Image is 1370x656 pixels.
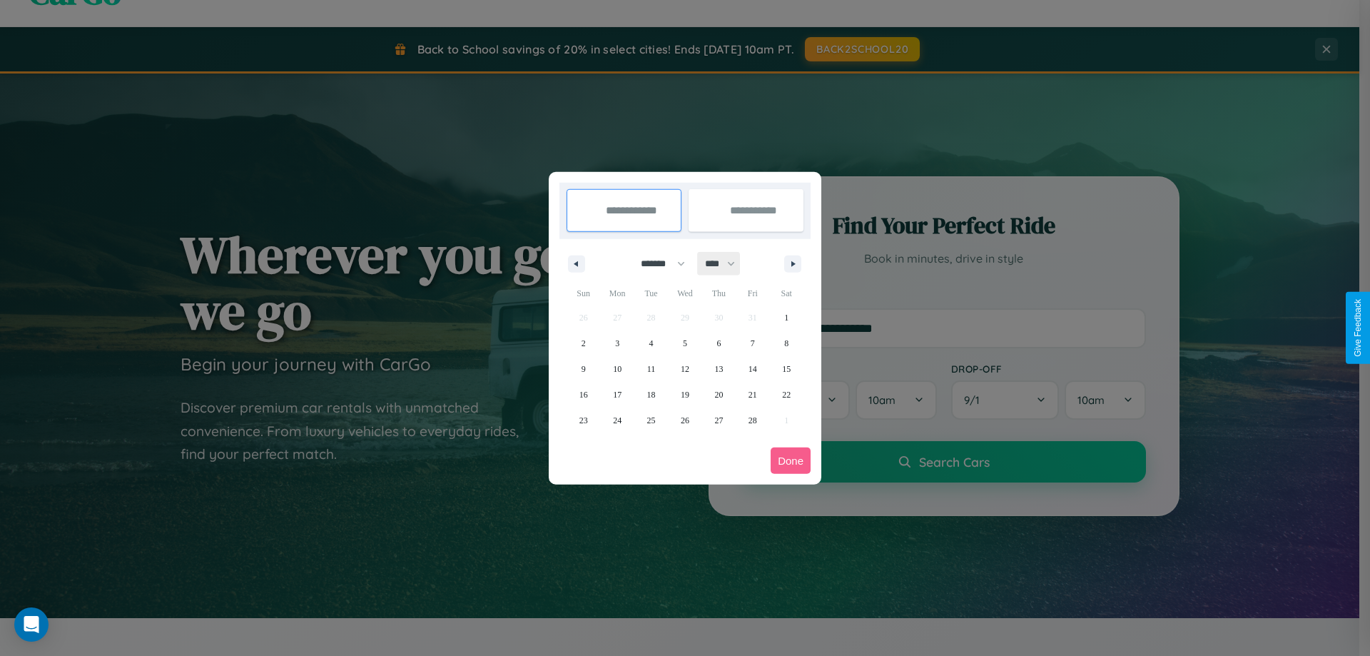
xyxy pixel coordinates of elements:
span: Sun [567,282,600,305]
span: 8 [784,330,788,356]
span: Wed [668,282,701,305]
button: 18 [634,382,668,408]
span: 17 [613,382,621,408]
button: 2 [567,330,600,356]
span: 26 [681,408,689,433]
div: Open Intercom Messenger [14,607,49,642]
button: 21 [736,382,769,408]
button: 25 [634,408,668,433]
span: Sat [770,282,803,305]
button: 12 [668,356,701,382]
span: 23 [579,408,588,433]
span: 2 [582,330,586,356]
button: 13 [702,356,736,382]
span: 3 [615,330,619,356]
span: 28 [749,408,757,433]
span: 5 [683,330,687,356]
button: 4 [634,330,668,356]
button: 11 [634,356,668,382]
button: 6 [702,330,736,356]
span: 4 [649,330,654,356]
span: 11 [647,356,656,382]
button: 26 [668,408,701,433]
span: 18 [647,382,656,408]
button: 19 [668,382,701,408]
span: Thu [702,282,736,305]
span: 16 [579,382,588,408]
div: Give Feedback [1353,299,1363,357]
button: 20 [702,382,736,408]
span: 12 [681,356,689,382]
button: 7 [736,330,769,356]
button: 8 [770,330,803,356]
span: 25 [647,408,656,433]
button: 1 [770,305,803,330]
span: 14 [749,356,757,382]
button: 24 [600,408,634,433]
span: 20 [714,382,723,408]
span: 24 [613,408,621,433]
span: 27 [714,408,723,433]
span: Mon [600,282,634,305]
span: Fri [736,282,769,305]
button: Done [771,448,811,474]
button: 5 [668,330,701,356]
span: Tue [634,282,668,305]
span: 1 [784,305,788,330]
button: 3 [600,330,634,356]
span: 19 [681,382,689,408]
span: 21 [749,382,757,408]
button: 14 [736,356,769,382]
button: 15 [770,356,803,382]
span: 9 [582,356,586,382]
span: 10 [613,356,621,382]
button: 27 [702,408,736,433]
span: 7 [751,330,755,356]
span: 15 [782,356,791,382]
button: 10 [600,356,634,382]
button: 17 [600,382,634,408]
button: 28 [736,408,769,433]
button: 16 [567,382,600,408]
button: 22 [770,382,803,408]
span: 6 [716,330,721,356]
button: 9 [567,356,600,382]
button: 23 [567,408,600,433]
span: 13 [714,356,723,382]
span: 22 [782,382,791,408]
